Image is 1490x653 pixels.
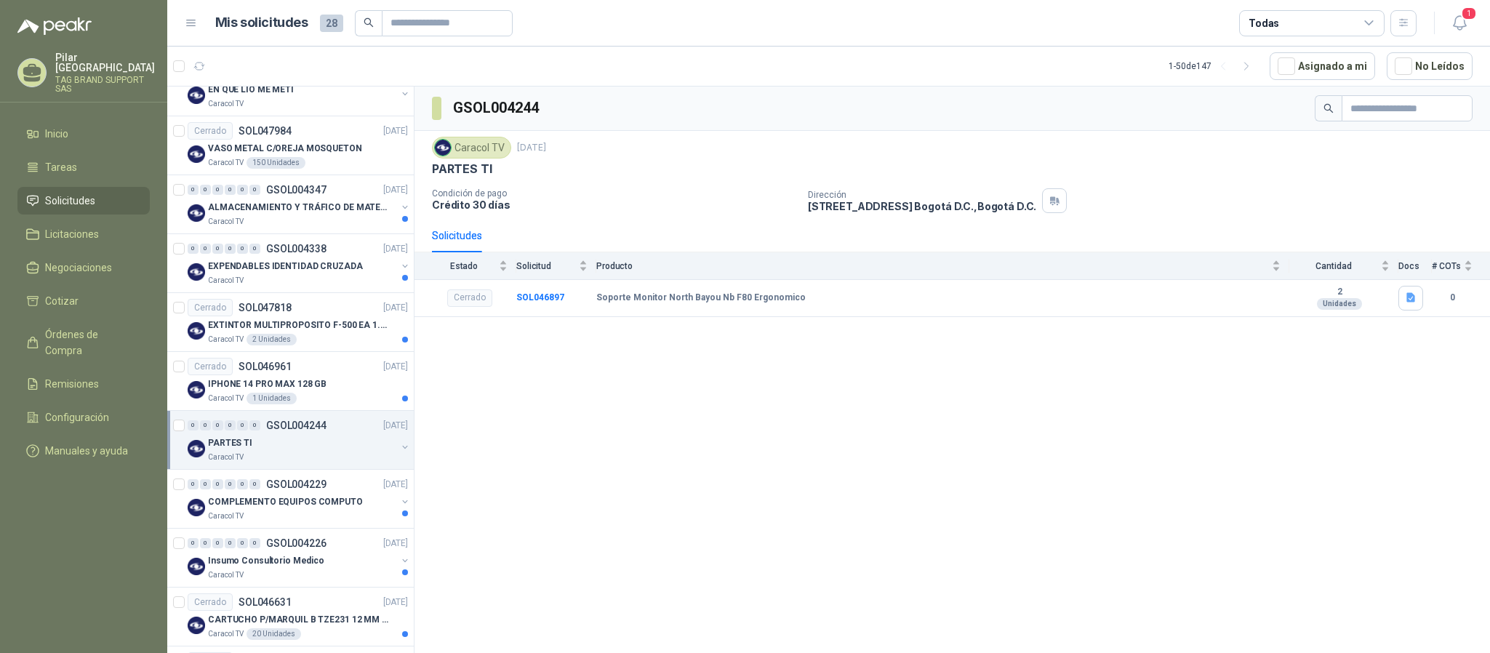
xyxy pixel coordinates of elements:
[188,617,205,634] img: Company Logo
[17,17,92,35] img: Logo peakr
[188,145,205,163] img: Company Logo
[435,140,451,156] img: Company Logo
[1289,252,1398,279] th: Cantidad
[188,499,205,516] img: Company Logo
[239,303,292,313] p: SOL047818
[247,393,297,404] div: 1 Unidades
[188,299,233,316] div: Cerrado
[212,185,223,195] div: 0
[432,228,482,244] div: Solicitudes
[432,199,796,211] p: Crédito 30 días
[237,244,248,254] div: 0
[516,252,596,279] th: Solicitud
[208,275,244,287] p: Caracol TV
[17,404,150,431] a: Configuración
[200,185,211,195] div: 0
[237,420,248,430] div: 0
[167,293,414,352] a: CerradoSOL047818[DATE] Company LogoEXTINTOR MULTIPROPOSITO F-500 EA 1.5 GLCaracol TV2 Unidades
[188,593,233,611] div: Cerrado
[1398,252,1432,279] th: Docs
[17,220,150,248] a: Licitaciones
[1461,7,1477,20] span: 1
[208,613,389,627] p: CARTUCHO P/MARQUIL B TZE231 12 MM X 8MM
[188,263,205,281] img: Company Logo
[55,52,155,73] p: Pilar [GEOGRAPHIC_DATA]
[447,289,492,307] div: Cerrado
[208,216,244,228] p: Caracol TV
[208,319,389,332] p: EXTINTOR MULTIPROPOSITO F-500 EA 1.5 GL
[45,326,136,358] span: Órdenes de Compra
[266,244,327,254] p: GSOL004338
[266,538,327,548] p: GSOL004226
[237,185,248,195] div: 0
[45,159,77,175] span: Tareas
[208,201,389,215] p: ALMACENAMIENTO Y TRÁFICO DE MATERIAL
[1249,15,1279,31] div: Todas
[208,83,294,97] p: EN QUE LIO ME METI
[45,193,95,209] span: Solicitudes
[247,334,297,345] div: 2 Unidades
[208,452,244,463] p: Caracol TV
[188,558,205,575] img: Company Logo
[45,443,128,459] span: Manuales y ayuda
[208,142,362,156] p: VASO METAL C/OREJA MOSQUETON
[208,436,252,450] p: PARTES TI
[808,200,1036,212] p: [STREET_ADDRESS] Bogotá D.C. , Bogotá D.C.
[212,479,223,489] div: 0
[167,116,414,175] a: CerradoSOL047984[DATE] Company LogoVASO METAL C/OREJA MOSQUETONCaracol TV150 Unidades
[208,554,324,568] p: Insumo Consultorio Medico
[383,360,408,374] p: [DATE]
[208,377,327,391] p: IPHONE 14 PRO MAX 128 GB
[208,98,244,110] p: Caracol TV
[239,361,292,372] p: SOL046961
[432,161,492,177] p: PARTES TI
[200,420,211,430] div: 0
[208,569,244,581] p: Caracol TV
[596,252,1289,279] th: Producto
[17,254,150,281] a: Negociaciones
[383,419,408,433] p: [DATE]
[1432,291,1473,305] b: 0
[188,479,199,489] div: 0
[432,261,496,271] span: Estado
[208,157,244,169] p: Caracol TV
[200,479,211,489] div: 0
[17,153,150,181] a: Tareas
[239,597,292,607] p: SOL046631
[247,157,305,169] div: 150 Unidades
[453,97,541,119] h3: GSOL004244
[383,301,408,315] p: [DATE]
[188,476,411,522] a: 0 0 0 0 0 0 GSOL004229[DATE] Company LogoCOMPLEMENTO EQUIPOS COMPUTOCaracol TV
[383,124,408,138] p: [DATE]
[17,437,150,465] a: Manuales y ayuda
[188,122,233,140] div: Cerrado
[1270,52,1375,80] button: Asignado a mi
[249,244,260,254] div: 0
[808,190,1036,200] p: Dirección
[208,510,244,522] p: Caracol TV
[516,261,576,271] span: Solicitud
[517,141,546,155] p: [DATE]
[364,17,374,28] span: search
[596,292,806,304] b: Soporte Monitor North Bayou Nb F80 Ergonomico
[383,183,408,197] p: [DATE]
[45,409,109,425] span: Configuración
[188,417,411,463] a: 0 0 0 0 0 0 GSOL004244[DATE] Company LogoPARTES TICaracol TV
[188,87,205,104] img: Company Logo
[596,261,1269,271] span: Producto
[208,628,244,640] p: Caracol TV
[208,495,363,509] p: COMPLEMENTO EQUIPOS COMPUTO
[17,287,150,315] a: Cotizar
[200,244,211,254] div: 0
[188,181,411,228] a: 0 0 0 0 0 0 GSOL004347[DATE] Company LogoALMACENAMIENTO Y TRÁFICO DE MATERIALCaracol TV
[266,479,327,489] p: GSOL004229
[212,420,223,430] div: 0
[45,260,112,276] span: Negociaciones
[45,226,99,242] span: Licitaciones
[188,420,199,430] div: 0
[188,534,411,581] a: 0 0 0 0 0 0 GSOL004226[DATE] Company LogoInsumo Consultorio MedicoCaracol TV
[17,120,150,148] a: Inicio
[225,479,236,489] div: 0
[249,479,260,489] div: 0
[1446,10,1473,36] button: 1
